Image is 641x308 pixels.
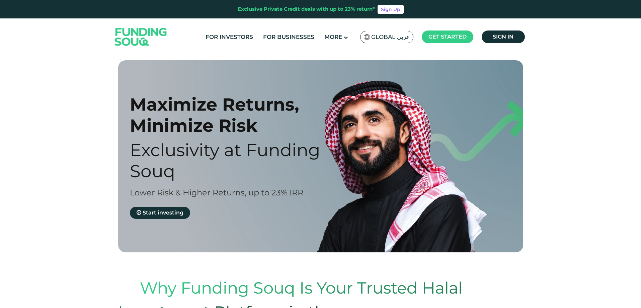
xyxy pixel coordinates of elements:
[493,34,513,40] span: Sign in
[130,139,332,182] div: Exclusivity at Funding Souq
[378,5,404,14] a: Sign Up
[371,33,410,41] span: Global عربي
[130,115,332,136] div: Minimize Risk
[143,209,183,216] span: Start investing
[204,32,255,43] a: For Investors
[108,20,174,54] img: Logo
[261,32,316,43] a: For Businesses
[482,30,525,43] a: Sign in
[238,5,375,13] div: Exclusive Private Credit deals with up to 23% return*
[130,188,303,197] span: Lower Risk & Higher Returns, up to 23% IRR
[428,34,467,40] span: Get started
[364,34,370,40] img: SA Flag
[130,207,190,219] a: Start investing
[130,94,332,115] div: Maximize Returns,
[324,34,342,40] span: More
